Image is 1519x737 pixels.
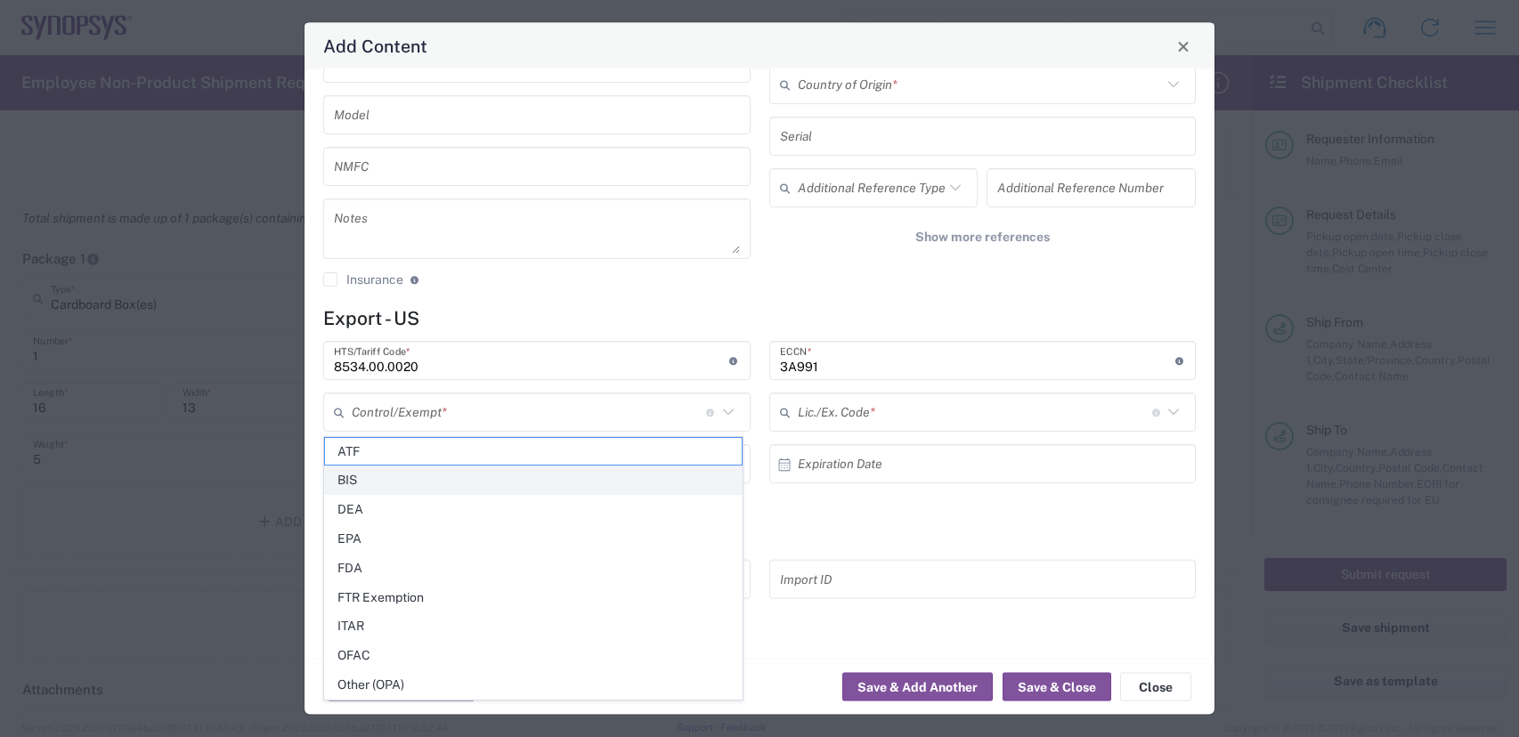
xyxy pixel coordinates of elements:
span: EPA [325,525,742,553]
span: Other (OPA) [325,671,742,699]
button: Close [1171,34,1196,59]
span: ITAR [325,612,742,640]
span: DEA [325,496,742,523]
span: Show more references [915,229,1050,246]
span: OFAC [325,642,742,669]
label: Insurance [323,273,403,288]
button: Save & Close [1003,673,1111,701]
button: Close [1120,673,1191,701]
span: FTR Exemption [325,584,742,611]
span: ATF [325,438,742,466]
span: FDA [325,555,742,582]
h4: Add Content [323,33,427,59]
span: BIS [325,466,742,494]
button: Save & Add Another [842,673,993,701]
h4: Import - PT [323,525,1196,547]
h4: Export - US [323,307,1196,329]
